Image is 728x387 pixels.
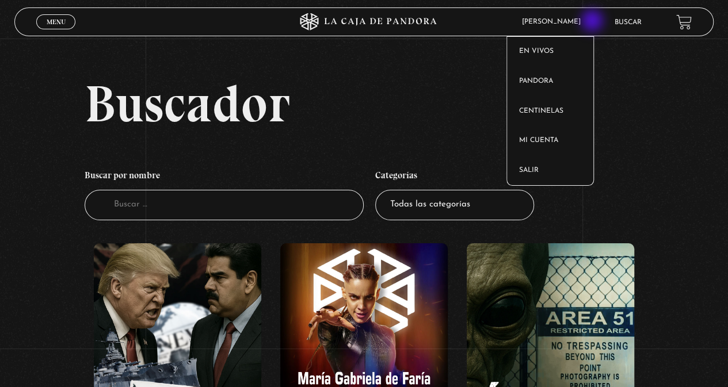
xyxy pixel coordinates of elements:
h2: Buscador [85,78,714,129]
a: Salir [507,156,593,186]
a: Buscar [615,19,642,26]
a: Centinelas [507,97,593,127]
a: Pandora [507,67,593,97]
h4: Buscar por nombre [85,164,364,190]
h4: Categorías [375,164,534,190]
a: Mi cuenta [507,126,593,156]
span: Menu [47,18,66,25]
span: [PERSON_NAME] [516,18,592,25]
a: En vivos [507,37,593,67]
a: View your shopping cart [676,14,692,30]
span: Cerrar [43,28,70,36]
